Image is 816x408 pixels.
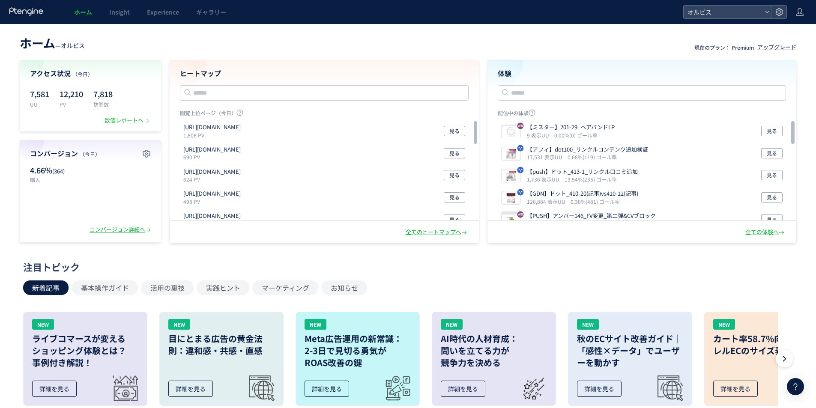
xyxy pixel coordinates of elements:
i: 0.38%(481) ゴール率 [571,198,620,205]
span: 見る [449,192,460,203]
div: 詳細を見る [305,381,349,397]
button: 見る [761,170,783,180]
span: 見る [449,148,460,158]
p: 690 PV [183,153,244,161]
button: 実践ヒント [197,280,249,295]
button: 活用の裏技 [141,280,194,295]
p: 現在のプラン： Premium [694,44,754,51]
p: 7,818 [93,87,113,101]
i: 13.54%(235) ゴール率 [565,176,617,183]
div: NEW [713,319,735,330]
div: NEW [441,319,463,330]
span: ギャラリー [196,8,226,16]
h3: 秋のECサイト改善ガイド｜「感性×データ」でユーザーを動かす [577,333,683,369]
span: （今日） [72,70,93,77]
div: 詳細を見る [577,381,622,397]
a: NEW目にとまる広告の黄金法則：違和感・共感・直感詳細を見る [159,312,284,406]
button: 見る [444,214,465,225]
div: 詳細を見る [168,381,213,397]
p: 【push】ドット_413-1_リンクル口コミ追加 [527,168,638,176]
i: 17,531 表示UU [527,153,566,161]
span: (364) [52,167,65,175]
h4: 体験 [498,68,786,78]
i: 0.68%(119) ゴール率 [568,153,617,161]
p: https://pr.orbis.co.jp/innercare/defencera/100 [183,212,241,220]
p: UU [30,101,49,108]
p: 閲覧上位ページ（今日） [180,109,469,120]
i: 1,736 表示UU [527,176,563,183]
span: （今日） [80,150,100,158]
h3: ライブコマースが変える ショッピング体験とは？ 事例付き解説！ [32,333,138,369]
button: 見る [444,148,465,158]
i: 0.00%(0) ゴール率 [554,131,598,139]
a: NEWAI時代の人材育成：問いを立てる力が競争力を決める詳細を見る [432,312,556,406]
h3: 目にとまる広告の黄金法則：違和感・共感・直感 [168,333,275,357]
button: 見る [761,192,783,203]
img: 25deb656e288668a6f4f9d285640aa131757047646368.jpeg [502,170,520,182]
span: ホーム [20,34,55,51]
p: 498 PV [183,198,244,205]
div: NEW [577,319,599,330]
p: https://pr.orbis.co.jp/cosmetics/clearful/100 [183,168,241,176]
p: https://orbis.co.jp/order/thanks [183,123,241,131]
span: オルビス [61,41,85,50]
h3: AI時代の人材育成： 問いを立てる力が 競争力を決める [441,333,547,369]
div: 数値レポートへ [105,116,151,125]
p: 配信中の体験 [498,109,786,120]
p: 1,806 PV [183,131,244,139]
span: Experience [147,8,179,16]
p: https://pr.orbis.co.jp/cosmetics/u/100 [183,146,241,154]
span: 見る [767,192,777,203]
div: 詳細を見る [713,381,758,397]
p: 訪問数 [93,101,113,108]
div: — [20,34,85,51]
p: 購入 [30,176,86,183]
button: 見る [444,170,465,180]
span: 見る [449,170,460,180]
div: 詳細を見る [32,381,77,397]
p: 7,581 [30,87,49,101]
h4: ヒートマップ [180,68,469,78]
span: 見る [767,148,777,158]
span: Insight [109,8,130,16]
img: 1132b7a5d0bb1f7892e0f96aaedbfb2c1756040007847.jpeg [502,214,520,226]
div: コンバージョン詳細へ [90,226,152,234]
div: NEW [305,319,326,330]
p: 624 PV [183,176,244,183]
h3: Meta広告運用の新常識： 2-3日で見切る勇気が ROAS改善の鍵 [305,333,411,369]
h4: アクセス状況 [30,68,151,78]
button: 見る [761,126,783,136]
p: 12,210 [60,87,83,101]
button: 見る [444,126,465,136]
span: 見る [449,214,460,225]
div: 全ての体験へ [745,228,786,236]
i: 36.77%(645) ゴール率 [565,220,617,227]
a: NEWライブコマースが変えるショッピング体験とは？事例付き解説！詳細を見る [23,312,147,406]
span: 見る [767,214,777,225]
div: 注目トピック [23,260,789,274]
i: 126,884 表示UU [527,198,569,205]
button: 基本操作ガイド [72,280,138,295]
i: 1,754 表示UU [527,220,563,227]
i: 9 表示UU [527,131,553,139]
img: de770c488c91eb2af03f4c3a3c4965891757041756545.jpeg [502,148,520,160]
button: 見る [761,214,783,225]
button: 見る [761,148,783,158]
button: お知らせ [322,280,367,295]
button: 新着記事 [23,280,69,295]
span: オルビス [685,6,761,18]
p: PV [60,101,83,108]
a: NEWMeta広告運用の新常識：2-3日で見切る勇気がROAS改善の鍵詳細を見る [296,312,420,406]
p: 【GDN】ドット_410-20(記事)vs410-12(記事) [527,190,638,198]
span: ホーム [74,8,92,16]
p: https://pr.orbis.co.jp/cosmetics/mr/100 [183,190,241,198]
a: NEW秋のECサイト改善ガイド｜「感性×データ」でユーザーを動かす詳細を見る [568,312,692,406]
p: 【ミスター】201-29_ヘアバンドLP [527,123,615,131]
p: 【PUSH】アンバー146_FV変更_第二弾&CVブロック [527,212,656,220]
div: 詳細を見る [441,381,485,397]
p: 498 PV [183,220,244,227]
div: 全てのヒートマップへ [406,228,469,236]
span: 見る [449,126,460,136]
div: NEW [32,319,54,330]
div: NEW [168,319,190,330]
